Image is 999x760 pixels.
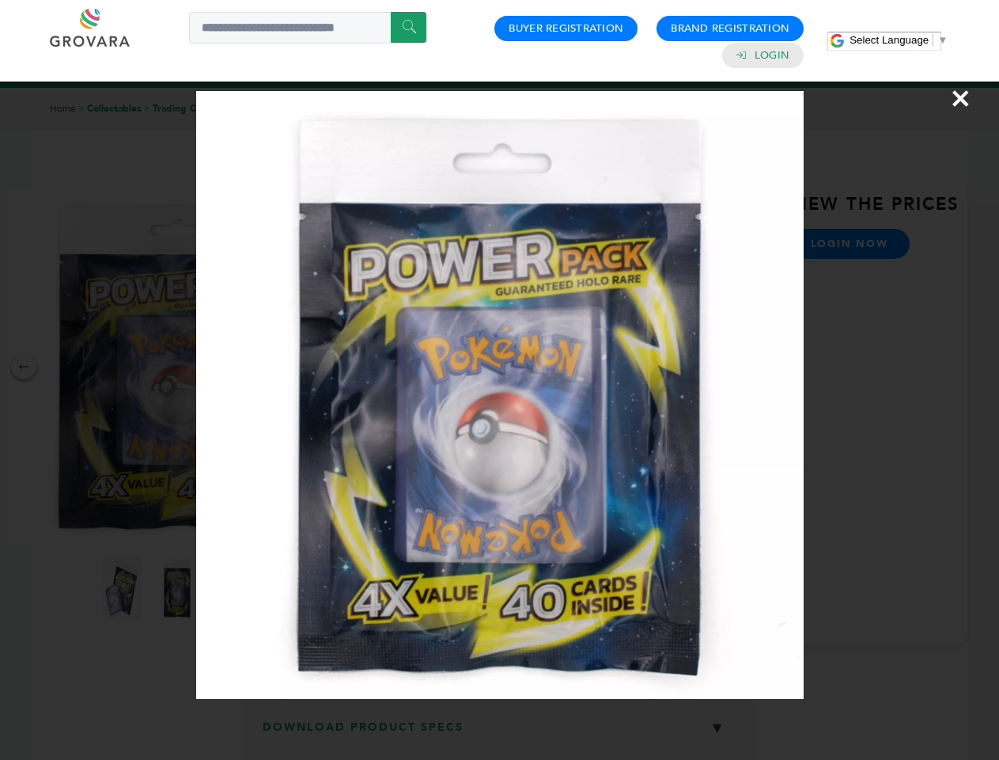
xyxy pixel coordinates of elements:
a: Buyer Registration [509,21,623,36]
span: ▼ [937,34,948,46]
a: Select Language​ [850,34,948,46]
span: × [950,76,971,120]
a: Login [755,48,789,63]
span: Select Language [850,34,929,46]
input: Search a product or brand... [189,12,426,44]
span: ​ [933,34,933,46]
a: Brand Registration [671,21,789,36]
img: Image Preview [196,91,804,699]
